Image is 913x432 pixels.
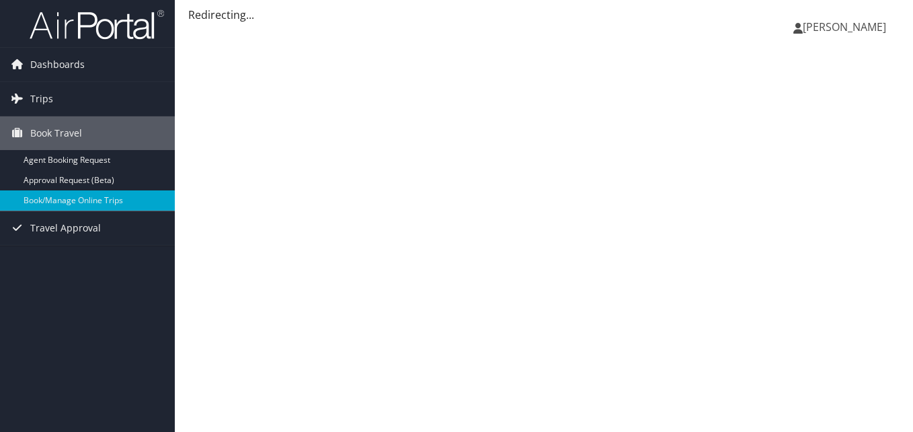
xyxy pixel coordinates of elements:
[30,82,53,116] span: Trips
[30,116,82,150] span: Book Travel
[188,7,900,23] div: Redirecting...
[803,20,886,34] span: [PERSON_NAME]
[30,48,85,81] span: Dashboards
[30,9,164,40] img: airportal-logo.png
[30,211,101,245] span: Travel Approval
[793,7,900,47] a: [PERSON_NAME]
